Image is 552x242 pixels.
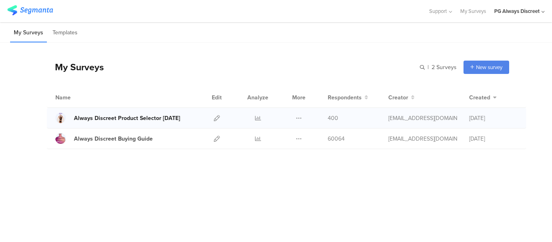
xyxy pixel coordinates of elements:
[55,133,153,144] a: Always Discreet Buying Guide
[74,114,180,122] div: Always Discreet Product Selector June 2024
[7,5,53,15] img: segmanta logo
[208,87,225,107] div: Edit
[469,93,497,102] button: Created
[328,135,345,143] span: 60064
[290,87,308,107] div: More
[388,114,457,122] div: eliran@segmanta.com
[476,63,502,71] span: New survey
[328,114,338,122] span: 400
[74,135,153,143] div: Always Discreet Buying Guide
[388,93,408,102] span: Creator
[429,7,447,15] span: Support
[469,135,518,143] div: [DATE]
[10,23,47,42] li: My Surveys
[388,93,415,102] button: Creator
[55,113,180,123] a: Always Discreet Product Selector [DATE]
[494,7,539,15] div: PG Always Discreet
[469,114,518,122] div: [DATE]
[55,93,104,102] div: Name
[432,63,457,72] span: 2 Surveys
[49,23,81,42] li: Templates
[328,93,362,102] span: Respondents
[246,87,270,107] div: Analyze
[469,93,490,102] span: Created
[47,60,104,74] div: My Surveys
[328,93,368,102] button: Respondents
[426,63,430,72] span: |
[388,135,457,143] div: talia@segmanta.com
